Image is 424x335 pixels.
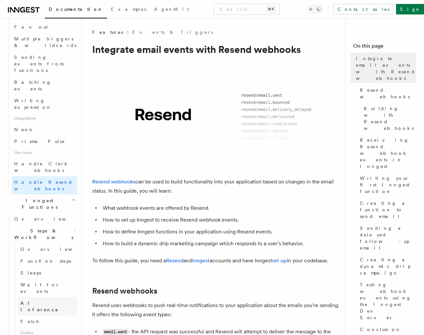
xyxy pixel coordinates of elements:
[360,175,416,195] span: Writing your first Inngest function
[12,76,77,95] a: Batching events
[14,55,63,73] span: Sending events from functions
[92,177,340,196] p: can be used to build functionality into your application based on changes in the email status. In...
[92,43,340,55] h1: Integrate email events with Resend webhooks
[333,4,393,14] a: Contact sales
[12,33,77,51] a: Multiple triggers & wildcards
[357,172,416,197] a: Writing your first Inngest function
[101,227,340,236] li: How to define Inngest functions in your application using Resend events.
[12,176,77,195] a: Handle Resend webhooks
[20,258,71,264] span: Function steps
[360,256,416,276] span: Creating a dynamic drip campaign
[92,80,340,150] img: Resend Logo
[101,215,340,225] li: How to set up Inngest to receive Resend webhook events.
[192,257,210,264] a: Inngest
[92,301,340,319] p: Resend uses webhooks to push real-time notifications to your application about the emails you're ...
[20,282,60,294] span: Wait for events
[353,53,416,84] a: Integrate email events with Resend webhooks
[101,239,340,248] li: How to build a dynamic drip marketing campaign which responds to a user's behavior.
[357,134,416,172] a: Receiving Resend webhook events in Inngest
[364,105,416,132] span: Building with Resend webhooks
[12,158,77,176] a: Handle Clerk webhooks
[49,7,103,12] span: Documentation
[107,2,150,18] a: Examples
[12,213,77,225] a: Overview
[12,95,77,113] a: Writing expression
[14,139,65,144] span: Prisma Pulse
[45,2,107,18] a: Documentation
[14,127,34,132] span: Neon
[14,24,48,30] span: Fan out
[5,197,71,210] span: Inngest Functions
[12,227,73,241] span: Steps & Workflows
[357,84,416,103] a: Resend webhooks
[12,225,77,243] button: Steps & Workflows
[18,255,77,267] a: Function steps
[14,36,76,48] span: Multiple triggers & wildcards
[360,87,416,100] span: Resend webhooks
[356,55,416,82] span: Integrate email events with Resend webhooks
[14,80,51,91] span: Batching events
[357,279,416,323] a: Testing webhook events using the Inngest Dev Server
[18,267,77,279] a: Sleeps
[20,319,40,324] span: Fetch
[132,29,213,36] a: Events & Triggers
[101,203,340,213] li: What webhook events are offered by Resend.
[92,286,157,296] a: Resend webhooks
[18,316,77,327] a: Fetch
[360,225,416,251] span: Sending a delayed follow-up email
[12,113,77,124] span: Integrations
[12,51,77,76] a: Sending events from functions
[14,179,73,191] span: Handle Resend webhooks
[12,147,77,158] span: Use cases
[360,281,416,321] span: Testing webhook events using the Inngest Dev Server
[360,137,416,170] span: Receiving Resend webhook events in Inngest
[18,279,77,297] a: Wait for events
[357,197,416,222] a: Creating a function to send email
[111,7,146,12] span: Examples
[12,124,77,135] a: Neon
[14,98,52,110] span: Writing expression
[20,300,59,312] span: AI Inference
[272,257,287,264] a: set up
[307,5,323,13] button: Toggle dark mode
[14,216,82,222] span: Overview
[5,195,77,213] button: Inngest Functions
[357,254,416,279] a: Creating a dynamic drip campaign
[361,103,416,134] a: Building with Resend webhooks
[150,2,193,18] a: AgentKit
[20,247,88,252] span: Overview
[166,257,183,264] a: Resend
[12,135,77,147] a: Prisma Pulse
[154,7,189,12] span: AgentKit
[92,29,123,36] span: Features
[360,200,416,220] span: Creating a function to send email
[357,222,416,254] a: Sending a delayed follow-up email
[18,297,77,316] a: AI Inference
[12,21,77,33] a: Fan out
[14,161,69,173] span: Handle Clerk webhooks
[353,42,416,53] h4: On this page
[18,243,77,255] a: Overview
[214,4,279,14] button: Search...⌘K
[103,329,128,335] code: email.sent
[92,256,340,265] p: To follow this guide, you need a and accounts and have Inngest in your codebase.
[92,179,135,185] a: Resend webhooks
[266,6,276,12] kbd: ⌘K
[20,270,41,275] span: Sleeps
[360,326,401,333] span: Conclusion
